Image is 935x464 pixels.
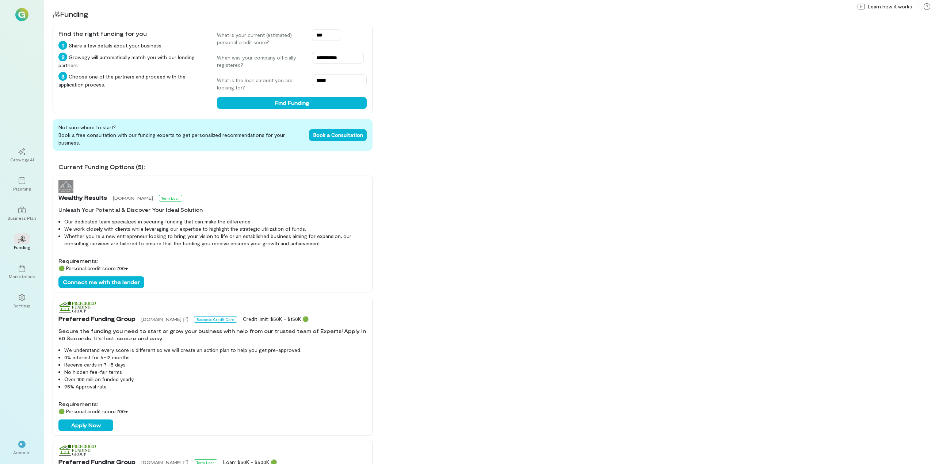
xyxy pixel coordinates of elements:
[141,315,188,323] a: [DOMAIN_NAME]
[58,257,367,265] div: Requirements:
[9,288,35,314] a: Settings
[141,317,182,322] span: [DOMAIN_NAME]
[58,265,367,272] div: Personal credit score: 700 +
[14,303,31,308] div: Settings
[58,206,367,214] div: Unleash Your Potential & Discover Your Ideal Solution
[58,314,136,323] span: Preferred Funding Group
[58,444,96,457] img: Preferred Funding Group
[64,225,367,233] li: We work closely with clients while leveraging our expertise to highlight the strategic utilizatio...
[58,53,67,61] div: 2
[13,186,31,192] div: Planning
[58,276,144,288] button: Connect me with the lender
[58,327,367,342] div: Secure the funding you need to start or grow your business with help from our trusted team of Exp...
[58,193,107,202] span: Wealthy Results
[10,157,34,162] div: Growegy AI
[64,354,367,361] li: 0% interest for 6-12 months
[58,41,67,50] div: 1
[13,449,31,455] div: Account
[14,244,30,250] div: Funding
[9,230,35,256] a: Funding
[243,315,309,323] div: Credit limit: $50K - $150K
[64,233,367,247] li: Whether you're a new entrepreneur looking to bring your vision to life or an established business...
[9,273,35,279] div: Marketplace
[64,346,367,354] li: We understand every score is different so we will create an action plan to help you get pre-appro...
[8,215,36,221] div: Business Plan
[58,408,367,415] div: Personal credit score: 700 +
[9,259,35,285] a: Marketplace
[60,9,88,18] span: Funding
[868,3,912,10] span: Learn how it works
[58,180,73,193] img: Wealthy Results
[64,368,367,376] li: No hidden fee-fair terms
[58,265,65,271] span: 🟢
[58,41,205,50] div: Share a few details about your business.
[58,53,205,69] div: Growegy will automatically match you with our lending partners.
[58,301,96,314] img: Preferred Funding Group
[217,54,305,69] label: When was your company officially registered?
[9,171,35,198] a: Planning
[58,29,205,38] div: Find the right funding for you
[58,408,65,414] span: 🟢
[217,97,367,109] button: Find Funding
[194,316,237,323] div: Business Credit Card
[64,376,367,383] li: Over 100 million funded yearly
[9,200,35,227] a: Business Plan
[64,361,367,368] li: Receive cards in 7-15 days
[217,77,305,91] label: What is the loan amount you are looking for?
[58,72,205,88] div: Choose one of the partners and proceed with the application process.
[113,195,153,200] span: [DOMAIN_NAME]
[58,72,67,81] div: 3
[64,383,367,390] li: 95% Approval rate
[309,129,367,141] button: Book a Consultation
[64,218,367,225] li: Our dedicated team specializes in securing funding that can make the difference.
[313,132,363,138] span: Book a Consultation
[58,162,373,171] div: Current Funding Options (5):
[159,195,182,202] div: Term Loan
[217,31,305,46] label: What is your current (estimated) personal credit score?
[58,400,367,408] div: Requirements:
[53,119,373,151] div: Not sure where to start? Book a free consultation with our funding experts to get personalized re...
[302,316,309,322] span: 🟢
[58,419,113,431] button: Apply Now
[9,142,35,168] a: Growegy AI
